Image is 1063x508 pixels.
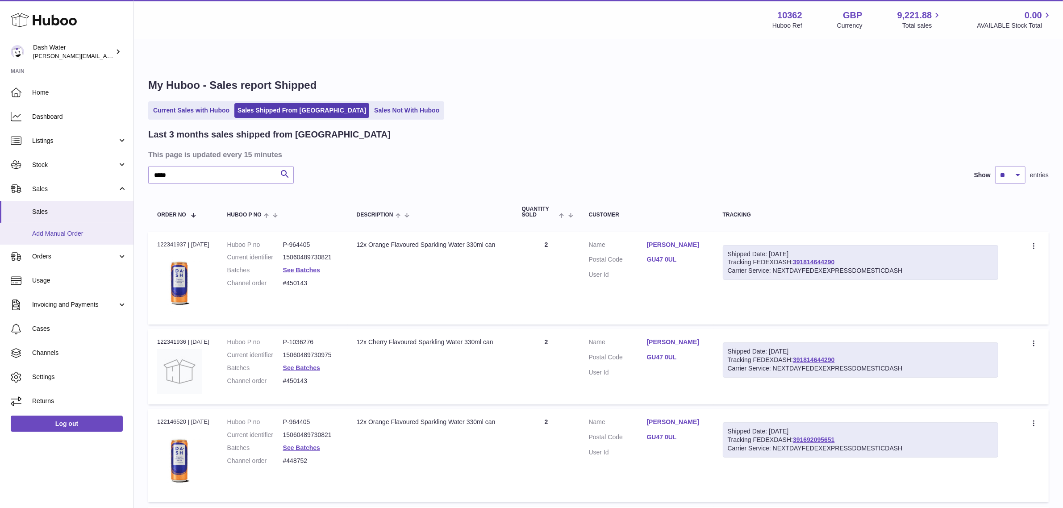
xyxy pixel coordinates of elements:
[283,253,339,262] dd: 15060489730821
[977,9,1052,30] a: 0.00 AVAILABLE Stock Total
[227,364,283,372] dt: Batches
[357,418,504,426] div: 12x Orange Flavoured Sparkling Water 330ml can
[227,241,283,249] dt: Huboo P no
[793,436,834,443] a: 391692095651
[32,185,117,193] span: Sales
[647,255,705,264] a: GU47 0UL
[157,251,202,313] img: 103621724231664.png
[32,325,127,333] span: Cases
[283,241,339,249] dd: P-964405
[589,241,647,251] dt: Name
[728,266,994,275] div: Carrier Service: NEXTDAYFEDEXEXPRESSDOMESTICDASH
[589,271,647,279] dt: User Id
[522,206,557,218] span: Quantity Sold
[723,342,999,378] div: Tracking FEDEXDASH:
[723,422,999,458] div: Tracking FEDEXDASH:
[837,21,863,30] div: Currency
[902,21,942,30] span: Total sales
[32,137,117,145] span: Listings
[728,444,994,453] div: Carrier Service: NEXTDAYFEDEXEXPRESSDOMESTICDASH
[647,241,705,249] a: [PERSON_NAME]
[728,250,994,258] div: Shipped Date: [DATE]
[227,418,283,426] dt: Huboo P no
[283,279,339,287] dd: #450143
[723,245,999,280] div: Tracking FEDEXDASH:
[283,444,320,451] a: See Batches
[772,21,802,30] div: Huboo Ref
[1030,171,1049,179] span: entries
[227,212,262,218] span: Huboo P no
[32,373,127,381] span: Settings
[157,429,202,491] img: 103621724231664.png
[728,347,994,356] div: Shipped Date: [DATE]
[589,353,647,364] dt: Postal Code
[157,349,202,394] img: no-photo.jpg
[32,349,127,357] span: Channels
[589,212,705,218] div: Customer
[513,329,580,404] td: 2
[647,338,705,346] a: [PERSON_NAME]
[371,103,442,118] a: Sales Not With Huboo
[589,448,647,457] dt: User Id
[357,241,504,249] div: 12x Orange Flavoured Sparkling Water 330ml can
[793,258,834,266] a: 391814644290
[589,255,647,266] dt: Postal Code
[283,351,339,359] dd: 15060489730975
[1025,9,1042,21] span: 0.00
[283,338,339,346] dd: P-1036276
[32,397,127,405] span: Returns
[32,300,117,309] span: Invoicing and Payments
[647,418,705,426] a: [PERSON_NAME]
[589,338,647,349] dt: Name
[589,433,647,444] dt: Postal Code
[157,338,209,346] div: 122341936 | [DATE]
[11,45,24,58] img: james@dash-water.com
[148,150,1046,159] h3: This page is updated every 15 minutes
[11,416,123,432] a: Log out
[32,88,127,97] span: Home
[647,353,705,362] a: GU47 0UL
[589,368,647,377] dt: User Id
[33,52,179,59] span: [PERSON_NAME][EMAIL_ADDRESS][DOMAIN_NAME]
[843,9,862,21] strong: GBP
[227,338,283,346] dt: Huboo P no
[157,418,209,426] div: 122146520 | [DATE]
[148,129,391,141] h2: Last 3 months sales shipped from [GEOGRAPHIC_DATA]
[728,427,994,436] div: Shipped Date: [DATE]
[647,433,705,441] a: GU47 0UL
[283,418,339,426] dd: P-964405
[897,9,932,21] span: 9,221.88
[513,409,580,502] td: 2
[589,418,647,429] dt: Name
[32,208,127,216] span: Sales
[227,253,283,262] dt: Current identifier
[227,377,283,385] dt: Channel order
[32,112,127,121] span: Dashboard
[150,103,233,118] a: Current Sales with Huboo
[227,457,283,465] dt: Channel order
[728,364,994,373] div: Carrier Service: NEXTDAYFEDEXEXPRESSDOMESTICDASH
[227,444,283,452] dt: Batches
[33,43,113,60] div: Dash Water
[283,377,339,385] dd: #450143
[357,212,393,218] span: Description
[283,364,320,371] a: See Batches
[897,9,942,30] a: 9,221.88 Total sales
[32,276,127,285] span: Usage
[157,241,209,249] div: 122341937 | [DATE]
[32,161,117,169] span: Stock
[357,338,504,346] div: 12x Cherry Flavoured Sparkling Water 330ml can
[227,266,283,275] dt: Batches
[513,232,580,325] td: 2
[148,78,1049,92] h1: My Huboo - Sales report Shipped
[227,279,283,287] dt: Channel order
[283,431,339,439] dd: 15060489730821
[283,457,339,465] dd: #448752
[32,252,117,261] span: Orders
[227,351,283,359] dt: Current identifier
[227,431,283,439] dt: Current identifier
[777,9,802,21] strong: 10362
[283,266,320,274] a: See Batches
[234,103,369,118] a: Sales Shipped From [GEOGRAPHIC_DATA]
[723,212,999,218] div: Tracking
